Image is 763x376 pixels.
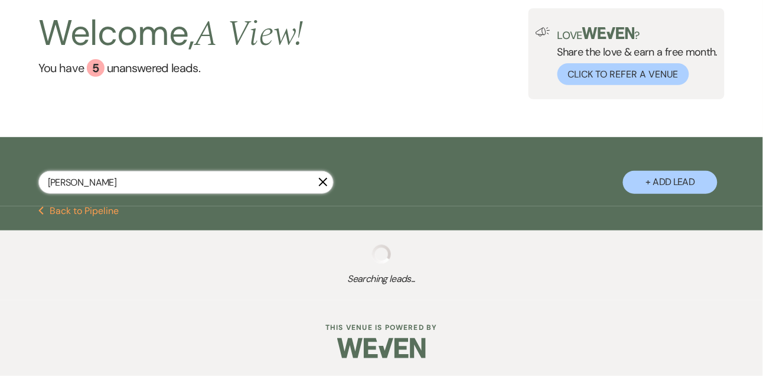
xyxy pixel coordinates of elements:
p: Love ? [557,27,718,41]
h2: Welcome, [38,8,304,59]
div: Share the love & earn a free month. [550,27,718,85]
span: A View ! [194,7,304,61]
img: loud-speaker-illustration.svg [536,27,550,37]
img: Weven Logo [337,328,426,369]
img: loading spinner [372,245,391,264]
button: Click to Refer a Venue [557,63,689,85]
span: Searching leads... [38,272,725,286]
a: You have 5 unanswered leads. [38,59,304,77]
div: 5 [87,59,105,77]
img: weven-logo-green.svg [582,27,635,39]
button: + Add Lead [623,171,718,194]
button: Back to Pipeline [38,206,119,216]
input: Search by name, event date, email address or phone number [38,171,334,194]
